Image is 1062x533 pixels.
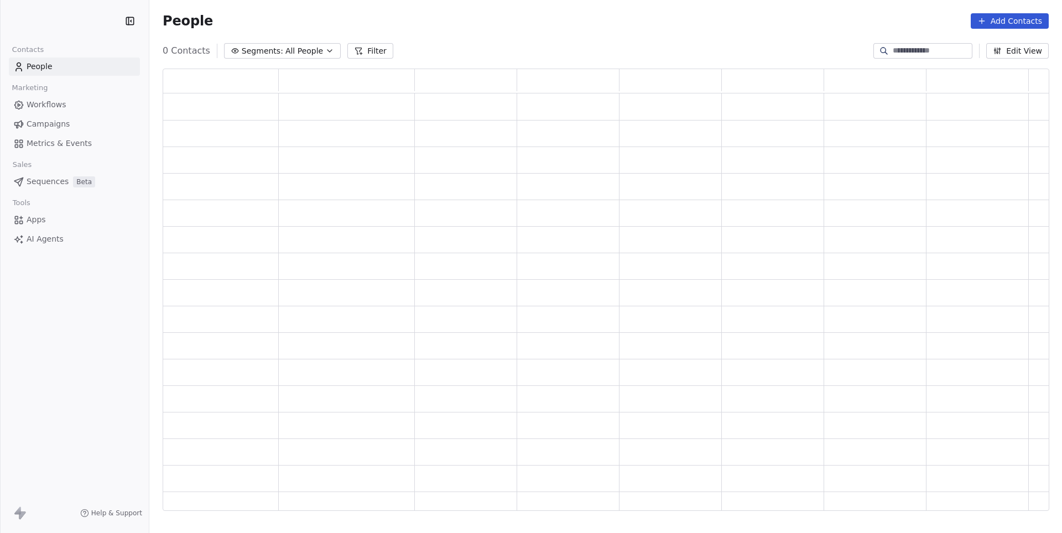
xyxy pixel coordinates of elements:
span: Apps [27,214,46,226]
a: SequencesBeta [9,173,140,191]
span: Metrics & Events [27,138,92,149]
span: 0 Contacts [163,44,210,58]
span: Workflows [27,99,66,111]
span: Contacts [7,41,49,58]
a: Apps [9,211,140,229]
span: Campaigns [27,118,70,130]
span: People [27,61,53,72]
span: Marketing [7,80,53,96]
span: Help & Support [91,509,142,518]
span: Tools [8,195,35,211]
span: People [163,13,213,29]
a: Help & Support [80,509,142,518]
span: Sales [8,156,37,173]
button: Filter [347,43,393,59]
span: Segments: [242,45,283,57]
span: AI Agents [27,233,64,245]
a: Campaigns [9,115,140,133]
a: Workflows [9,96,140,114]
span: All People [285,45,323,57]
a: Metrics & Events [9,134,140,153]
a: People [9,58,140,76]
button: Add Contacts [971,13,1049,29]
a: AI Agents [9,230,140,248]
button: Edit View [986,43,1049,59]
span: Sequences [27,176,69,187]
span: Beta [73,176,95,187]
